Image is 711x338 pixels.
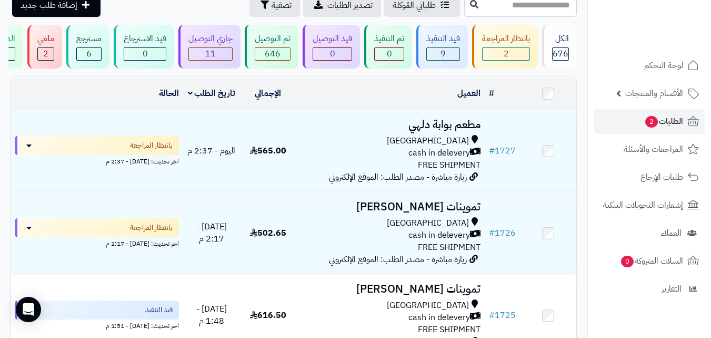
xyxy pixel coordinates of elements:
div: 0 [375,48,404,60]
a: جاري التوصيل 11 [176,25,243,69]
span: السلات المتروكة [620,254,683,268]
span: FREE SHIPMENT [418,159,480,171]
span: الأقسام والمنتجات [625,86,683,101]
h3: مطعم بوابة دلهي [301,119,480,131]
span: 11 [205,47,216,60]
a: العملاء [594,220,705,246]
span: 676 [553,47,568,60]
a: تاريخ الطلب [188,87,236,100]
span: FREE SHIPMENT [418,323,480,336]
span: اليوم - 2:37 م [187,144,235,157]
div: 2 [38,48,54,60]
div: 6 [77,48,101,60]
a: ملغي 2 [25,25,64,69]
div: 0 [313,48,352,60]
span: 502.65 [250,227,286,239]
div: قيد التوصيل [313,33,352,45]
span: زيارة مباشرة - مصدر الطلب: الموقع الإلكتروني [329,171,467,184]
a: تم التوصيل 646 [243,25,301,69]
a: #1726 [489,227,516,239]
div: جاري التوصيل [188,33,233,45]
a: قيد التوصيل 0 [301,25,362,69]
div: الكل [552,33,569,45]
span: 0 [143,47,148,60]
span: قيد التنفيذ [145,305,173,315]
span: [GEOGRAPHIC_DATA] [387,217,469,229]
span: 0 [621,256,634,267]
span: طلبات الإرجاع [640,170,683,185]
span: 0 [330,47,335,60]
span: # [489,144,495,157]
span: cash in delevery [408,229,470,242]
span: المراجعات والأسئلة [624,142,683,157]
span: 9 [440,47,446,60]
span: [GEOGRAPHIC_DATA] [387,300,469,312]
span: الطلبات [644,114,683,129]
a: الإجمالي [255,87,281,100]
span: إشعارات التحويلات البنكية [603,198,683,213]
span: 2 [645,116,658,128]
a: العميل [457,87,480,100]
span: التقارير [662,282,682,296]
div: 9 [427,48,459,60]
div: 11 [189,48,232,60]
span: 646 [265,47,281,60]
span: FREE SHIPMENT [418,241,480,254]
div: قيد الاسترجاع [124,33,166,45]
div: مسترجع [76,33,102,45]
a: المراجعات والأسئلة [594,137,705,162]
span: بانتظار المراجعة [130,223,173,233]
span: [DATE] - 1:48 م [196,303,227,327]
a: السلات المتروكة0 [594,248,705,274]
a: التقارير [594,276,705,302]
div: 2 [483,48,529,60]
h3: تموينات [PERSON_NAME] [301,201,480,213]
a: الطلبات2 [594,109,705,134]
div: تم التنفيذ [374,33,404,45]
span: # [489,227,495,239]
div: Open Intercom Messenger [16,297,41,322]
div: اخر تحديث: [DATE] - 2:17 م [15,237,179,248]
a: مسترجع 6 [64,25,112,69]
span: [DATE] - 2:17 م [196,220,227,245]
div: اخر تحديث: [DATE] - 1:51 م [15,320,179,331]
a: الكل676 [540,25,579,69]
span: cash in delevery [408,312,470,324]
a: قيد الاسترجاع 0 [112,25,176,69]
a: إشعارات التحويلات البنكية [594,192,705,218]
a: تم التنفيذ 0 [362,25,414,69]
a: لوحة التحكم [594,53,705,78]
span: 2 [43,47,48,60]
img: logo-2.png [639,30,701,52]
span: بانتظار المراجعة [130,140,173,151]
a: قيد التنفيذ 9 [414,25,470,69]
span: 565.00 [250,144,286,157]
span: 616.50 [250,309,286,322]
span: العملاء [661,226,682,240]
span: 2 [504,47,509,60]
span: 6 [86,47,92,60]
span: [GEOGRAPHIC_DATA] [387,135,469,147]
div: 646 [255,48,290,60]
div: بانتظار المراجعة [482,33,530,45]
div: ملغي [37,33,54,45]
h3: تموينات [PERSON_NAME] [301,283,480,295]
div: اخر تحديث: [DATE] - 2:37 م [15,155,179,166]
span: cash in delevery [408,147,470,159]
span: لوحة التحكم [644,58,683,73]
a: بانتظار المراجعة 2 [470,25,540,69]
span: # [489,309,495,322]
span: 0 [387,47,392,60]
span: زيارة مباشرة - مصدر الطلب: الموقع الإلكتروني [329,253,467,266]
div: 0 [124,48,166,60]
a: الحالة [159,87,179,100]
a: #1725 [489,309,516,322]
a: طلبات الإرجاع [594,165,705,190]
a: # [489,87,494,100]
a: #1727 [489,144,516,157]
div: قيد التنفيذ [426,33,460,45]
div: تم التوصيل [255,33,291,45]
